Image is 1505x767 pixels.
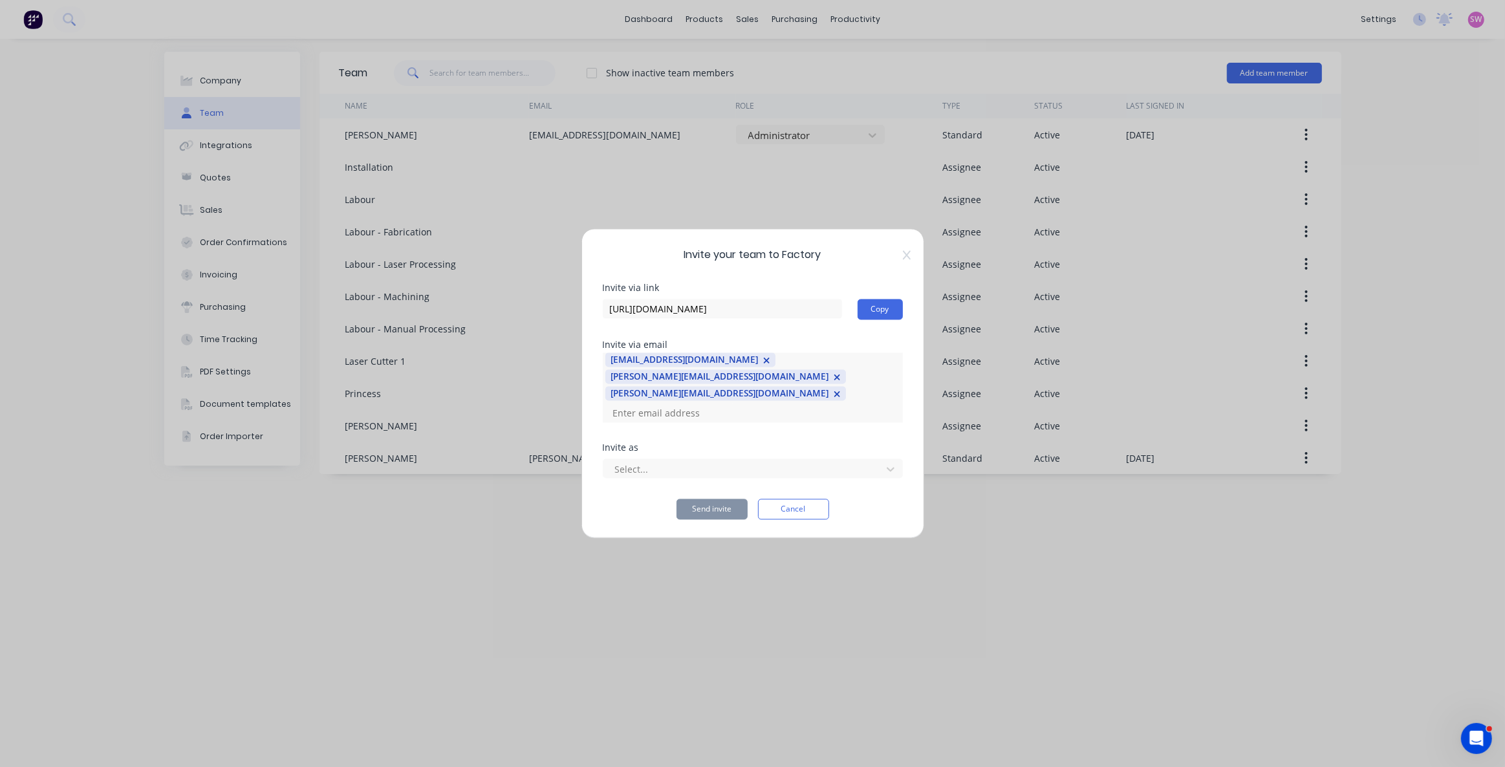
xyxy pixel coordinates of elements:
button: Copy [858,299,903,320]
div: Invite as [603,444,903,453]
button: Cancel [758,499,829,520]
iframe: Intercom live chat [1461,723,1492,754]
div: Invite via email [603,341,903,350]
div: [EMAIL_ADDRESS][DOMAIN_NAME] [611,353,758,366]
div: Invite via link [603,284,903,293]
div: [PERSON_NAME][EMAIL_ADDRESS][DOMAIN_NAME] [611,370,828,383]
button: Send invite [677,499,748,520]
input: Enter email address [605,404,735,423]
div: [PERSON_NAME][EMAIL_ADDRESS][DOMAIN_NAME] [611,387,828,400]
span: Invite your team to Factory [603,248,903,263]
